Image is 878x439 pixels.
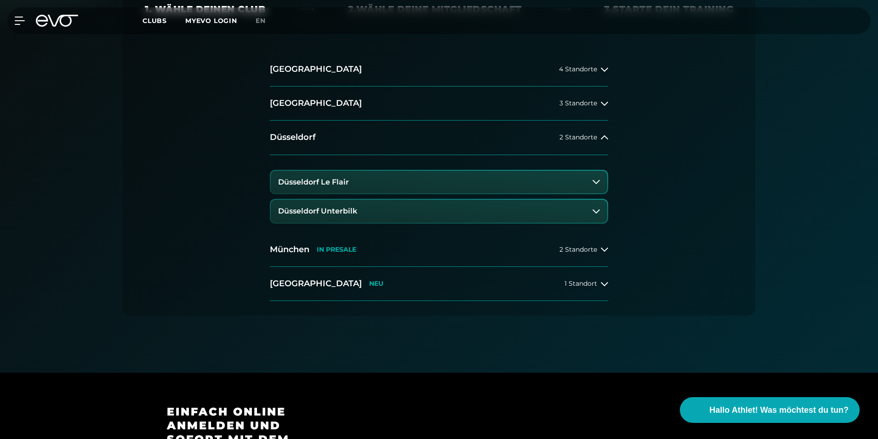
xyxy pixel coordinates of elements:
[680,397,860,423] button: Hallo Athlet! Was möchtest du tun?
[185,17,237,25] a: MYEVO LOGIN
[559,66,597,73] span: 4 Standorte
[256,16,277,26] a: en
[143,17,167,25] span: Clubs
[270,121,608,155] button: Düsseldorf2 Standorte
[270,267,608,301] button: [GEOGRAPHIC_DATA]NEU1 Standort
[270,64,362,75] h2: [GEOGRAPHIC_DATA]
[143,16,185,25] a: Clubs
[709,404,849,416] span: Hallo Athlet! Was möchtest du tun?
[369,280,383,288] p: NEU
[270,52,608,87] button: [GEOGRAPHIC_DATA]4 Standorte
[278,207,357,215] h3: Düsseldorf Unterbilk
[559,246,597,253] span: 2 Standorte
[278,178,349,186] h3: Düsseldorf Le Flair
[559,134,597,141] span: 2 Standorte
[270,87,608,121] button: [GEOGRAPHIC_DATA]3 Standorte
[270,132,316,143] h2: Düsseldorf
[270,244,309,255] h2: München
[270,233,608,267] button: MünchenIN PRESALE2 Standorte
[317,246,356,254] p: IN PRESALE
[270,278,362,289] h2: [GEOGRAPHIC_DATA]
[270,98,362,109] h2: [GEOGRAPHIC_DATA]
[271,171,607,194] button: Düsseldorf Le Flair
[271,200,607,223] button: Düsseldorf Unterbilk
[256,17,266,25] span: en
[559,100,597,107] span: 3 Standorte
[564,280,597,287] span: 1 Standort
